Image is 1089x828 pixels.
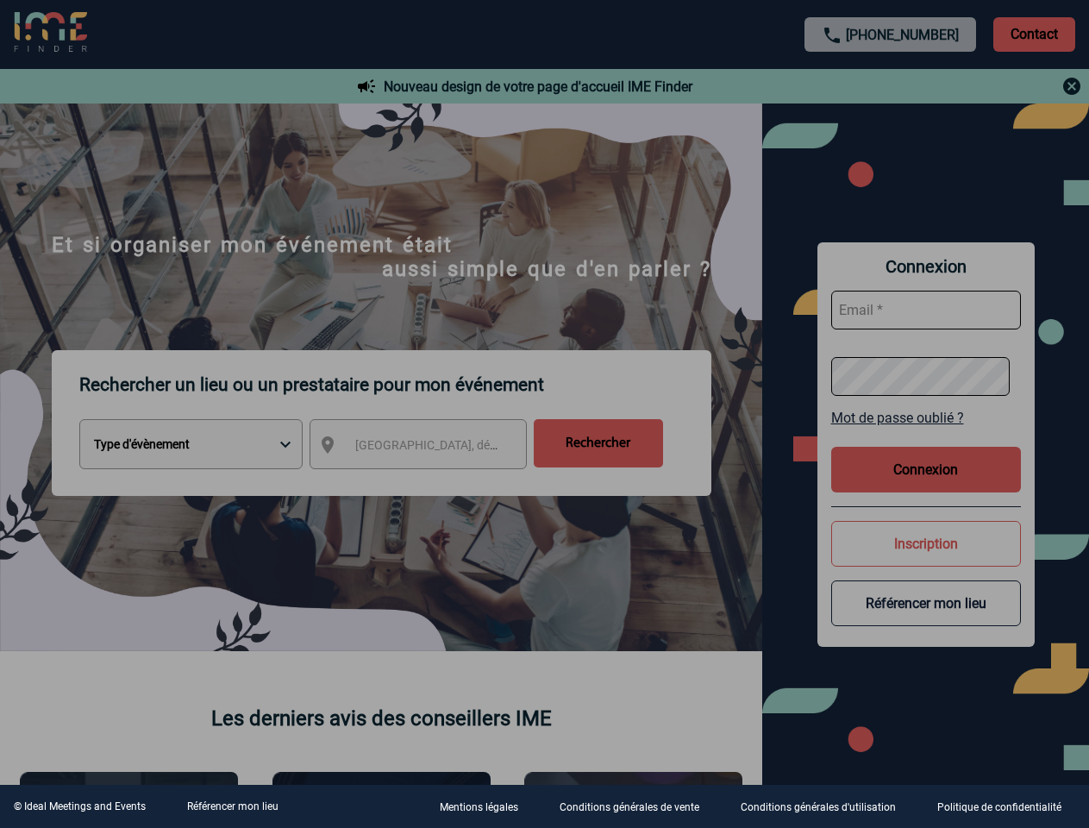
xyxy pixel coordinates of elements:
[937,802,1061,814] p: Politique de confidentialité
[440,802,518,814] p: Mentions légales
[426,799,546,815] a: Mentions légales
[923,799,1089,815] a: Politique de confidentialité
[187,800,279,812] a: Référencer mon lieu
[727,799,923,815] a: Conditions générales d'utilisation
[14,800,146,812] div: © Ideal Meetings and Events
[546,799,727,815] a: Conditions générales de vente
[560,802,699,814] p: Conditions générales de vente
[741,802,896,814] p: Conditions générales d'utilisation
